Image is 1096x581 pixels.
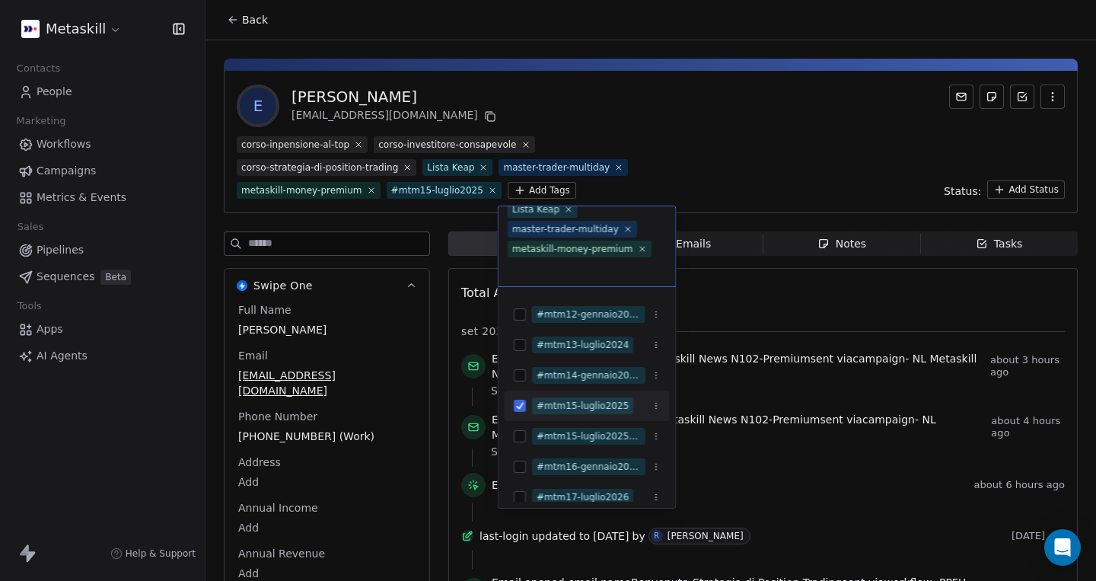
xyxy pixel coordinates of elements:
div: #mtm14-gennaio2025 [537,369,641,382]
div: master-trader-multiday [512,222,619,236]
div: #mtm13-luglio2024 [537,338,629,352]
div: Lista Keap [512,203,559,216]
div: #mtm15-luglio2025 [537,399,629,413]
div: #mtm15-luglio2025-new [537,429,641,443]
div: #mtm16-gennaio2026 [537,460,641,474]
div: #mtm17-luglio2026 [537,490,629,504]
div: metaskill-money-premium [512,242,633,256]
div: #mtm12-gennaio2024 [537,308,641,321]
